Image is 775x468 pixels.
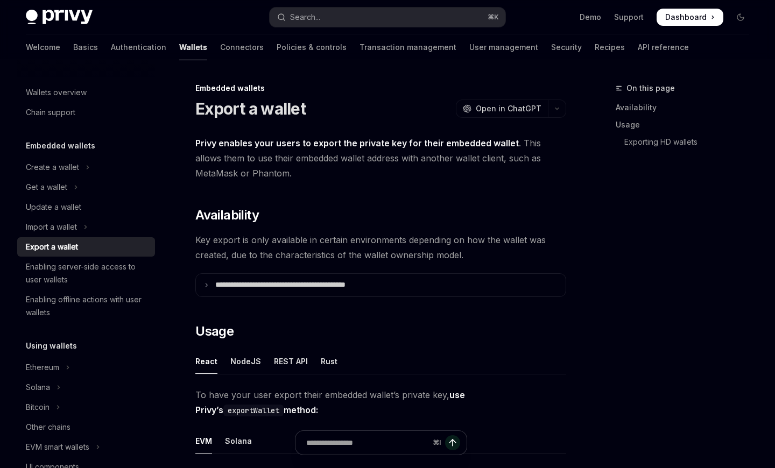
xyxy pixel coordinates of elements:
code: exportWallet [223,405,284,416]
span: To have your user export their embedded wallet’s private key, [195,387,566,417]
a: Recipes [595,34,625,60]
div: REST API [274,349,308,374]
div: Enabling offline actions with user wallets [26,293,149,319]
h5: Using wallets [26,339,77,352]
button: Toggle dark mode [732,9,749,26]
div: Import a wallet [26,221,77,233]
a: Security [551,34,582,60]
a: Update a wallet [17,197,155,217]
div: Embedded wallets [195,83,566,94]
span: ⌘ K [488,13,499,22]
div: Wallets overview [26,86,87,99]
div: NodeJS [230,349,261,374]
button: Toggle Create a wallet section [17,158,155,177]
h1: Export a wallet [195,99,306,118]
a: Other chains [17,417,155,437]
button: Toggle Import a wallet section [17,217,155,237]
div: Other chains [26,421,71,434]
span: Key export is only available in certain environments depending on how the wallet was created, due... [195,232,566,263]
div: Bitcoin [26,401,50,414]
a: Enabling server-side access to user wallets [17,257,155,289]
button: Send message [445,435,460,450]
a: Welcome [26,34,60,60]
a: Export a wallet [17,237,155,257]
span: Usage [195,323,234,340]
div: Create a wallet [26,161,79,174]
strong: use Privy’s method: [195,389,465,415]
a: Exporting HD wallets [616,133,758,151]
strong: Privy enables your users to export the private key for their embedded wallet [195,138,519,148]
a: Connectors [220,34,264,60]
a: Wallets [179,34,207,60]
div: Export a wallet [26,240,78,253]
div: Chain support [26,106,75,119]
a: Dashboard [657,9,723,26]
a: User management [469,34,538,60]
div: Get a wallet [26,181,67,194]
div: Update a wallet [26,201,81,214]
span: . This allows them to use their embedded wallet address with another wallet client, such as MetaM... [195,136,566,181]
span: On this page [626,82,675,95]
div: EVM smart wallets [26,441,89,453]
a: Transaction management [360,34,456,60]
a: Authentication [111,34,166,60]
button: Toggle Get a wallet section [17,178,155,197]
div: Ethereum [26,361,59,374]
div: Rust [321,349,337,374]
a: Basics [73,34,98,60]
a: Demo [580,12,601,23]
a: Usage [616,116,758,133]
button: Toggle Ethereum section [17,358,155,377]
span: Availability [195,207,259,224]
h5: Embedded wallets [26,139,95,152]
div: React [195,349,217,374]
a: API reference [638,34,689,60]
a: Chain support [17,103,155,122]
div: Solana [26,381,50,394]
a: Wallets overview [17,83,155,102]
button: Toggle EVM smart wallets section [17,437,155,457]
span: Dashboard [665,12,707,23]
button: Toggle Solana section [17,378,155,397]
a: Enabling offline actions with user wallets [17,290,155,322]
a: Policies & controls [277,34,347,60]
div: Search... [290,11,320,24]
img: dark logo [26,10,93,25]
a: Support [614,12,644,23]
button: Open search [270,8,505,27]
a: Availability [616,99,758,116]
span: Open in ChatGPT [476,103,541,114]
input: Ask a question... [306,431,428,455]
div: Enabling server-side access to user wallets [26,260,149,286]
button: Toggle Bitcoin section [17,398,155,417]
button: Open in ChatGPT [456,100,548,118]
